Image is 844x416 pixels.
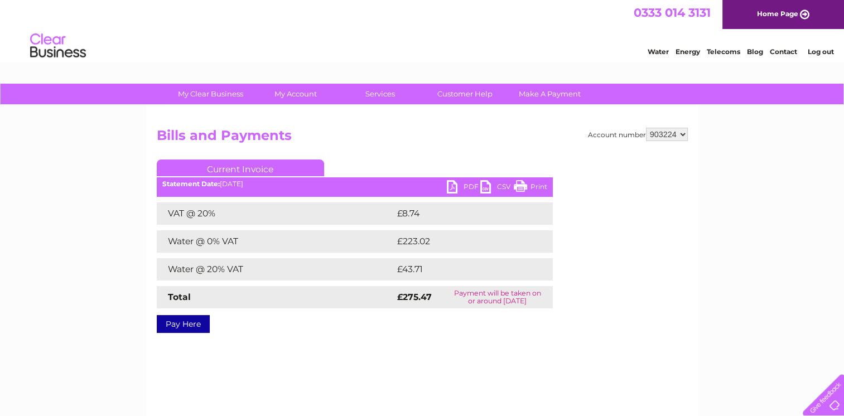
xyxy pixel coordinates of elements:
a: Blog [747,47,763,56]
td: Water @ 0% VAT [157,230,394,253]
td: Water @ 20% VAT [157,258,394,280]
a: Contact [770,47,797,56]
a: My Clear Business [165,84,257,104]
td: £8.74 [394,202,527,225]
b: Statement Date: [162,180,220,188]
td: £43.71 [394,258,529,280]
a: Print [514,180,547,196]
div: Account number [588,128,688,141]
a: My Account [249,84,341,104]
a: Water [648,47,669,56]
a: Log out [807,47,833,56]
td: VAT @ 20% [157,202,394,225]
strong: £275.47 [397,292,432,302]
a: Current Invoice [157,159,324,176]
div: Clear Business is a trading name of Verastar Limited (registered in [GEOGRAPHIC_DATA] No. 3667643... [159,6,686,54]
a: PDF [447,180,480,196]
a: Make A Payment [504,84,596,104]
a: Telecoms [707,47,740,56]
a: CSV [480,180,514,196]
img: logo.png [30,29,86,63]
td: Payment will be taken on or around [DATE] [442,286,552,308]
a: Services [334,84,426,104]
a: Energy [676,47,700,56]
a: 0333 014 3131 [634,6,711,20]
strong: Total [168,292,191,302]
h2: Bills and Payments [157,128,688,149]
a: Pay Here [157,315,210,333]
td: £223.02 [394,230,533,253]
div: [DATE] [157,180,553,188]
a: Customer Help [419,84,511,104]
